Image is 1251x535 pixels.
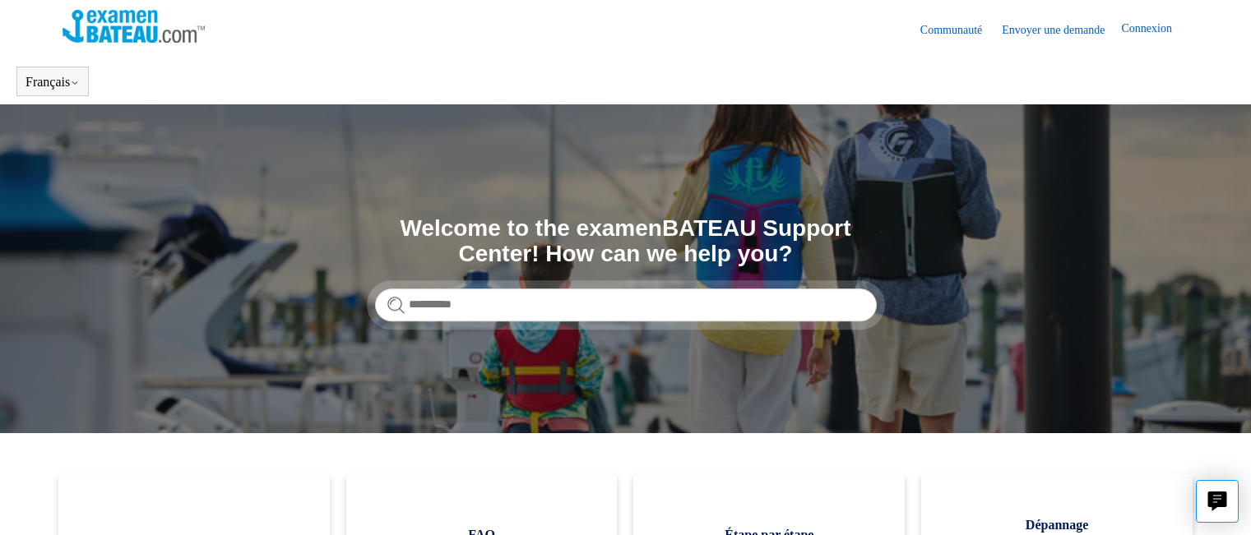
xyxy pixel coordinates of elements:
[63,10,205,43] img: Page d’accueil du Centre d’aide Examen Bateau
[946,515,1168,535] span: Dépannage
[25,75,80,90] button: Français
[1121,20,1188,39] a: Connexion
[375,216,877,267] h1: Welcome to the examenBATEAU Support Center! How can we help you?
[1196,480,1239,523] button: Live chat
[375,288,877,321] input: Rechercher
[1002,21,1121,39] a: Envoyer une demande
[920,21,998,39] a: Communauté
